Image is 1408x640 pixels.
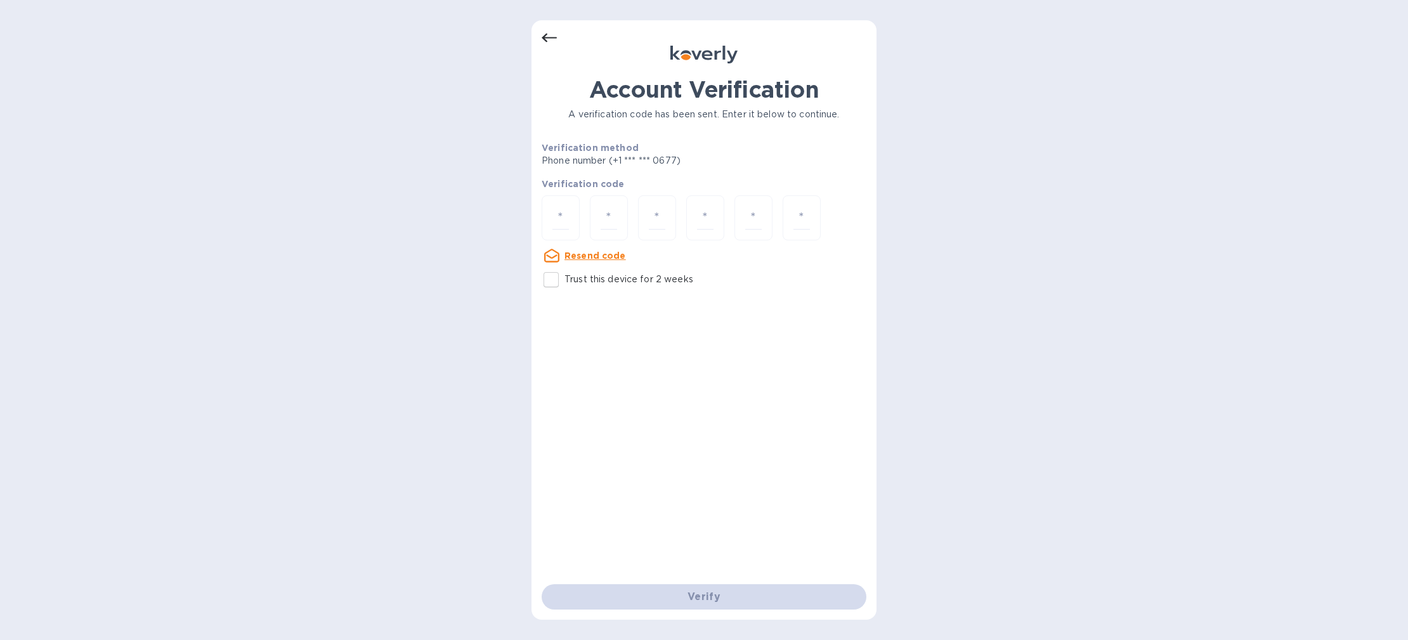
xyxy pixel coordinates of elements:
h1: Account Verification [542,76,866,103]
p: Phone number (+1 *** *** 0677) [542,154,778,167]
b: Verification method [542,143,639,153]
p: Verification code [542,178,866,190]
p: A verification code has been sent. Enter it below to continue. [542,108,866,121]
u: Resend code [564,251,626,261]
p: Trust this device for 2 weeks [564,273,693,286]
